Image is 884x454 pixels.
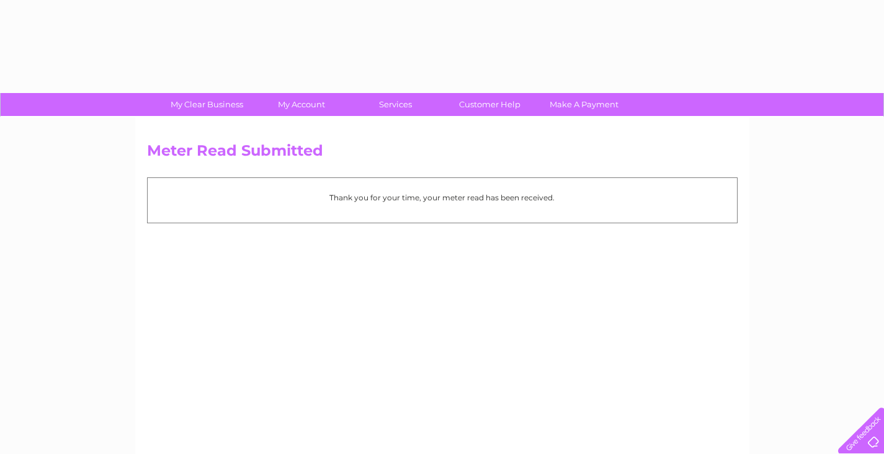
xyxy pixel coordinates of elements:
[344,93,447,116] a: Services
[439,93,541,116] a: Customer Help
[533,93,635,116] a: Make A Payment
[250,93,352,116] a: My Account
[154,192,731,203] p: Thank you for your time, your meter read has been received.
[147,142,738,166] h2: Meter Read Submitted
[156,93,258,116] a: My Clear Business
